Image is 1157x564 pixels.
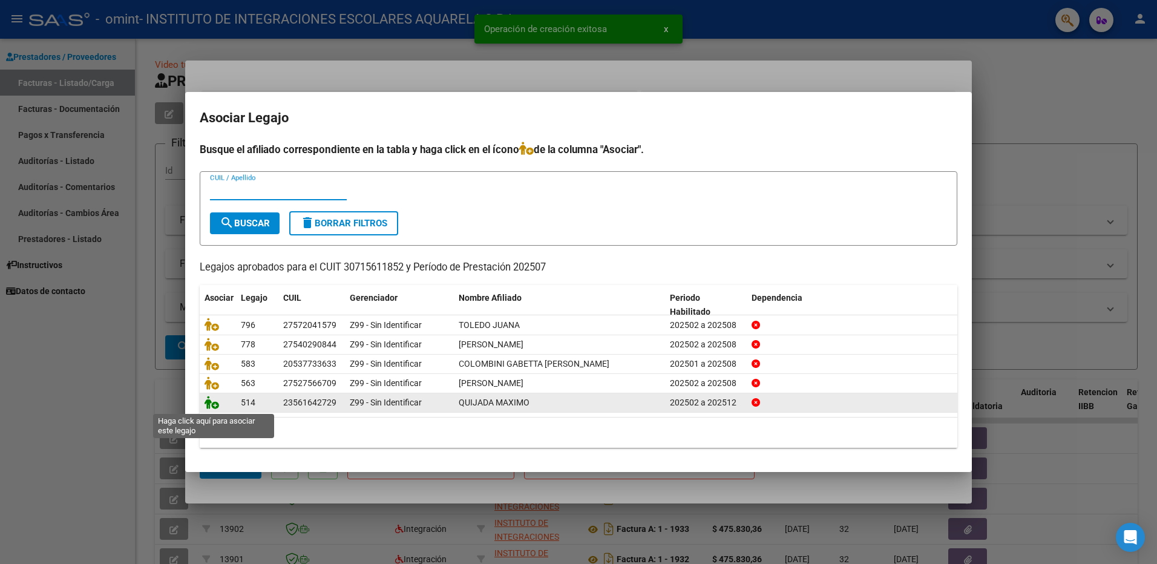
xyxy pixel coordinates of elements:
[200,285,236,325] datatable-header-cell: Asociar
[300,218,387,229] span: Borrar Filtros
[459,320,520,330] span: TOLEDO JUANA
[459,398,529,407] span: QUIJADA MAXIMO
[350,359,422,369] span: Z99 - Sin Identificar
[1116,523,1145,552] div: Open Intercom Messenger
[459,293,522,303] span: Nombre Afiliado
[350,378,422,388] span: Z99 - Sin Identificar
[747,285,958,325] datatable-header-cell: Dependencia
[454,285,665,325] datatable-header-cell: Nombre Afiliado
[670,357,742,371] div: 202501 a 202508
[665,285,747,325] datatable-header-cell: Periodo Habilitado
[220,218,270,229] span: Buscar
[670,396,742,410] div: 202502 a 202512
[350,293,398,303] span: Gerenciador
[241,378,255,388] span: 563
[241,293,267,303] span: Legajo
[459,339,523,349] span: MASRAMON LARA JAZMIN
[200,260,957,275] p: Legajos aprobados para el CUIT 30715611852 y Período de Prestación 202507
[220,215,234,230] mat-icon: search
[200,418,957,448] div: 5 registros
[241,359,255,369] span: 583
[350,339,422,349] span: Z99 - Sin Identificar
[670,338,742,352] div: 202502 a 202508
[283,396,336,410] div: 23561642729
[200,142,957,157] h4: Busque el afiliado correspondiente en la tabla y haga click en el ícono de la columna "Asociar".
[241,320,255,330] span: 796
[283,293,301,303] span: CUIL
[670,318,742,332] div: 202502 a 202508
[752,293,802,303] span: Dependencia
[459,378,523,388] span: GARCIA MARTINA PILAR
[210,212,280,234] button: Buscar
[670,376,742,390] div: 202502 a 202508
[283,357,336,371] div: 20537733633
[345,285,454,325] datatable-header-cell: Gerenciador
[350,320,422,330] span: Z99 - Sin Identificar
[278,285,345,325] datatable-header-cell: CUIL
[241,398,255,407] span: 514
[241,339,255,349] span: 778
[459,359,609,369] span: COLOMBINI GABETTA TOMAS SEBASTIAN
[283,376,336,390] div: 27527566709
[283,338,336,352] div: 27540290844
[205,293,234,303] span: Asociar
[350,398,422,407] span: Z99 - Sin Identificar
[300,215,315,230] mat-icon: delete
[200,107,957,130] h2: Asociar Legajo
[236,285,278,325] datatable-header-cell: Legajo
[283,318,336,332] div: 27572041579
[670,293,710,316] span: Periodo Habilitado
[289,211,398,235] button: Borrar Filtros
